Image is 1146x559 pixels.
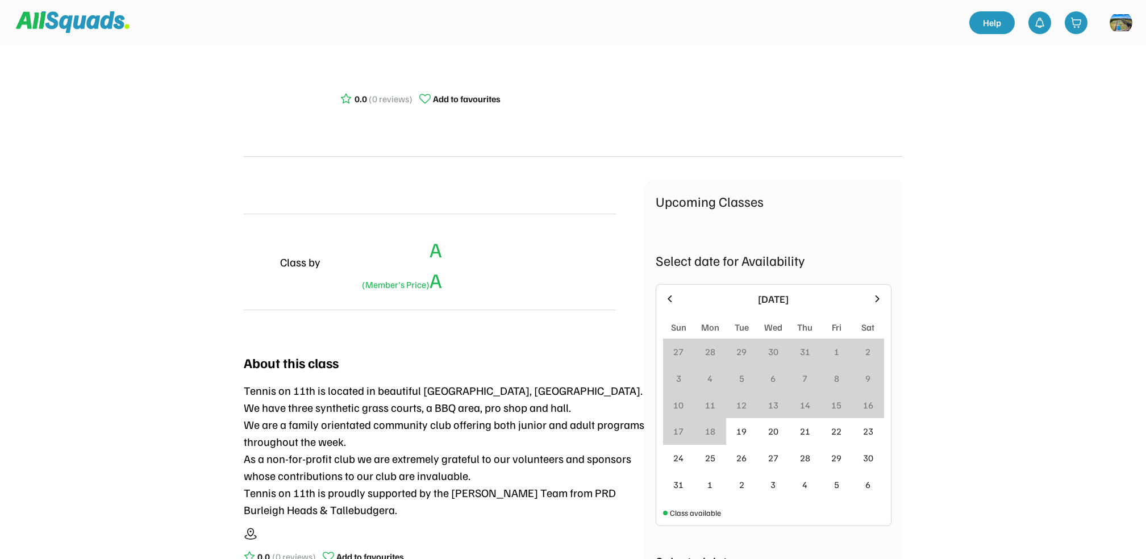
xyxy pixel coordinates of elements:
div: 13 [768,398,778,412]
div: 6 [865,478,870,491]
div: A [430,234,442,265]
div: 19 [736,424,747,438]
div: A [358,265,442,295]
div: 14 [800,398,810,412]
div: 11 [705,398,715,412]
div: Class by [280,253,320,270]
div: 12 [736,398,747,412]
font: (Member's Price) [362,279,430,290]
div: 2 [739,478,744,491]
div: 4 [707,372,712,385]
div: About this class [244,352,339,373]
div: Sat [861,320,874,334]
img: bell-03%20%281%29.svg [1034,17,1045,28]
div: 3 [676,372,681,385]
div: 28 [800,451,810,465]
div: 24 [673,451,684,465]
div: 28 [705,345,715,358]
div: 9 [865,372,870,385]
div: 1 [834,345,839,358]
div: Thu [797,320,812,334]
div: 31 [673,478,684,491]
div: 26 [736,451,747,465]
div: 10 [673,398,684,412]
div: 8 [834,372,839,385]
div: 0.0 [355,92,367,106]
img: yH5BAEAAAAALAAAAAABAAEAAAIBRAA7 [249,67,306,124]
div: 3 [770,478,776,491]
div: Wed [764,320,782,334]
div: 2 [865,345,870,358]
div: 7 [802,372,807,385]
div: 16 [863,398,873,412]
div: 5 [739,372,744,385]
div: [DATE] [682,291,865,307]
div: (0 reviews) [369,92,412,106]
img: Squad%20Logo.svg [16,11,130,33]
div: Class available [670,507,721,519]
div: Mon [701,320,719,334]
img: shopping-cart-01%20%281%29.svg [1070,17,1082,28]
a: Help [969,11,1015,34]
div: 18 [705,424,715,438]
div: 29 [736,345,747,358]
div: Add to favourites [433,92,501,106]
div: 31 [800,345,810,358]
div: 1 [707,478,712,491]
div: 27 [768,451,778,465]
div: Sun [671,320,686,334]
div: Tennis on 11th is located in beautiful [GEOGRAPHIC_DATA], [GEOGRAPHIC_DATA]. We have three synthe... [244,382,644,518]
div: 27 [673,345,684,358]
div: 23 [863,424,873,438]
div: Select date for Availability [656,250,891,270]
div: Upcoming Classes [656,191,891,211]
div: Fri [832,320,841,334]
div: 21 [800,424,810,438]
div: 20 [768,424,778,438]
div: 30 [863,451,873,465]
img: yH5BAEAAAAALAAAAAABAAEAAAIBRAA7 [244,248,271,276]
div: 30 [768,345,778,358]
div: 4 [802,478,807,491]
div: 29 [831,451,841,465]
div: 22 [831,424,841,438]
div: 15 [831,398,841,412]
div: 5 [834,478,839,491]
div: 17 [673,424,684,438]
div: 25 [705,451,715,465]
div: Tue [735,320,749,334]
img: https%3A%2F%2F94044dc9e5d3b3599ffa5e2d56a015ce.cdn.bubble.io%2Ff1742171809309x223284495390880800%... [1110,11,1132,34]
div: 6 [770,372,776,385]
